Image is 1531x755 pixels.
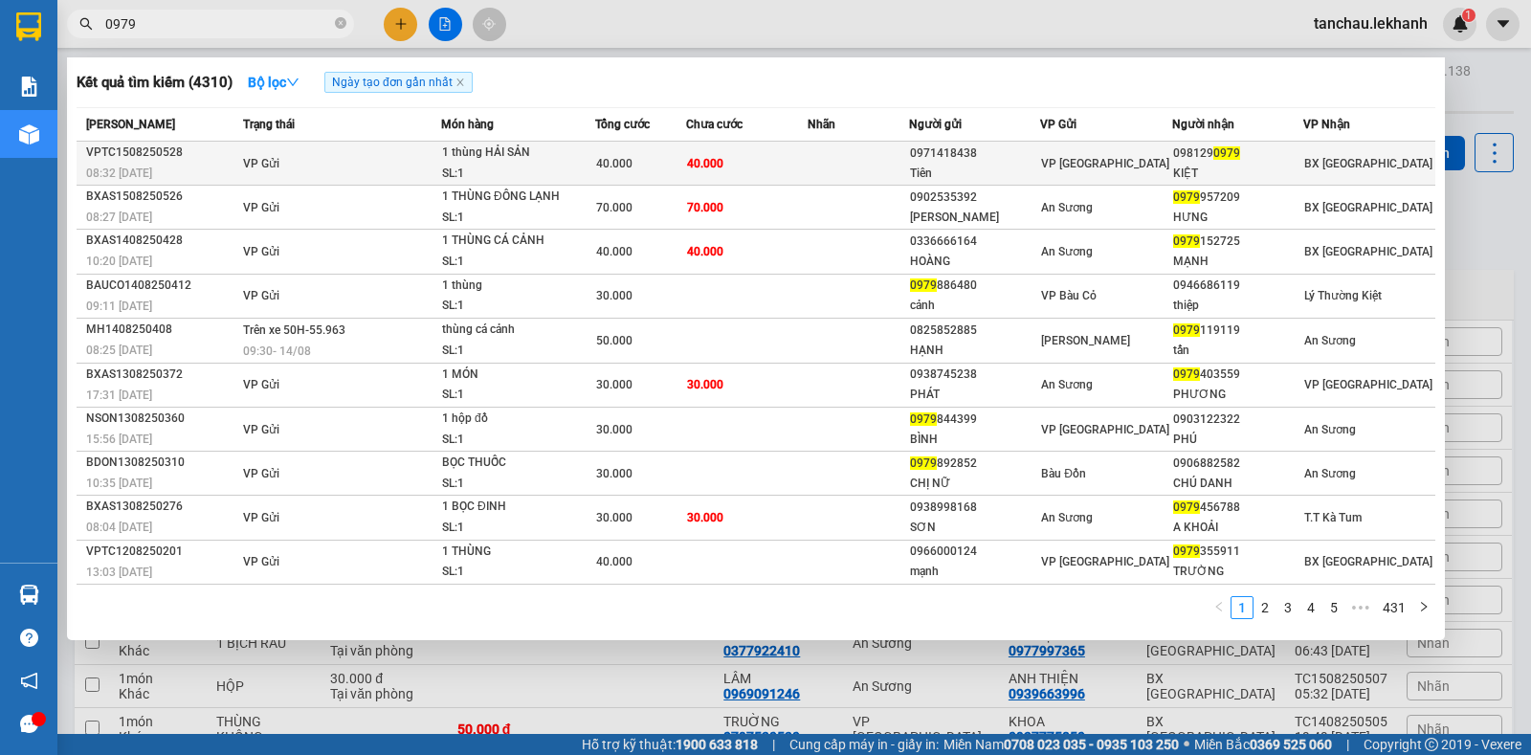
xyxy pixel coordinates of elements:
[86,409,237,429] div: NSON1308250360
[1304,555,1432,568] span: BX [GEOGRAPHIC_DATA]
[1322,596,1345,619] li: 5
[910,252,1040,272] div: HOÀNG
[86,255,152,268] span: 10:20 [DATE]
[243,555,279,568] span: VP Gửi
[910,188,1040,208] div: 0902535392
[910,410,1040,430] div: 844399
[910,430,1040,450] div: BÌNH
[1173,190,1200,204] span: 0979
[1041,334,1130,347] span: [PERSON_NAME]
[596,289,632,302] span: 30.000
[687,245,723,258] span: 40.000
[1304,201,1432,214] span: BX [GEOGRAPHIC_DATA]
[1173,164,1303,184] div: KIỆT
[442,164,586,185] div: SL: 1
[910,321,1040,341] div: 0825852885
[86,167,152,180] span: 08:32 [DATE]
[909,118,962,131] span: Người gửi
[1254,596,1276,619] li: 2
[442,320,586,341] div: thùng cá cảnh
[687,378,723,391] span: 30.000
[910,412,937,426] span: 0979
[1041,245,1093,258] span: An Sương
[910,296,1040,316] div: cảnh
[910,456,937,470] span: 0979
[1041,201,1093,214] span: An Sương
[442,143,586,164] div: 1 thùng HẢI SẢN
[86,389,152,402] span: 17:31 [DATE]
[1173,208,1303,228] div: HƯNG
[596,201,632,214] span: 70.000
[19,77,39,97] img: solution-icon
[243,378,279,391] span: VP Gửi
[687,201,723,214] span: 70.000
[910,276,1040,296] div: 886480
[243,344,311,358] span: 09:30 - 14/08
[86,320,237,340] div: MH1408250408
[86,118,175,131] span: [PERSON_NAME]
[1173,385,1303,405] div: PHƯƠNG
[1173,430,1303,450] div: PHÚ
[442,453,586,474] div: BỌC THUỐC
[233,67,315,98] button: Bộ lọcdown
[1300,597,1321,618] a: 4
[1412,596,1435,619] button: right
[442,341,586,362] div: SL: 1
[442,252,586,273] div: SL: 1
[1323,597,1344,618] a: 5
[1304,334,1356,347] span: An Sương
[1345,596,1376,619] li: Next 5 Pages
[86,276,237,296] div: BAUCO1408250412
[910,341,1040,361] div: HẠNH
[596,245,632,258] span: 40.000
[335,15,346,33] span: close-circle
[1213,601,1225,612] span: left
[687,157,723,170] span: 40.000
[1208,596,1231,619] button: left
[596,334,632,347] span: 50.000
[86,143,237,163] div: VPTC1508250528
[1173,562,1303,582] div: TRƯỜNG
[910,144,1040,164] div: 0971418438
[1377,597,1411,618] a: 431
[1173,544,1200,558] span: 0979
[1173,542,1303,562] div: 355911
[455,78,465,87] span: close
[910,474,1040,494] div: CHỊ NỮ
[86,211,152,224] span: 08:27 [DATE]
[1173,234,1200,248] span: 0979
[1345,596,1376,619] span: •••
[1254,597,1276,618] a: 2
[1303,118,1350,131] span: VP Nhận
[910,518,1040,538] div: SƠN
[1213,146,1240,160] span: 0979
[86,497,237,517] div: BXAS1308250276
[1304,378,1432,391] span: VP [GEOGRAPHIC_DATA]
[1041,289,1097,302] span: VP Bàu Cỏ
[286,76,300,89] span: down
[1173,518,1303,538] div: A KHOẢI
[243,323,345,337] span: Trên xe 50H-55.963
[243,467,279,480] span: VP Gửi
[1172,118,1234,131] span: Người nhận
[1173,341,1303,361] div: tấn
[1231,597,1253,618] a: 1
[20,672,38,690] span: notification
[1041,157,1169,170] span: VP [GEOGRAPHIC_DATA]
[79,17,93,31] span: search
[20,629,38,647] span: question-circle
[910,385,1040,405] div: PHÁT
[1173,188,1303,208] div: 957209
[596,511,632,524] span: 30.000
[442,187,586,208] div: 1 THÙNG ĐÔNG LẠNH
[442,562,586,583] div: SL: 1
[1041,423,1169,436] span: VP [GEOGRAPHIC_DATA]
[1276,596,1299,619] li: 3
[86,231,237,251] div: BXAS1408250428
[105,13,331,34] input: Tìm tên, số ĐT hoặc mã đơn
[86,187,237,207] div: BXAS1508250526
[442,365,586,386] div: 1 MÓN
[596,555,632,568] span: 40.000
[86,521,152,534] span: 08:04 [DATE]
[910,278,937,292] span: 0979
